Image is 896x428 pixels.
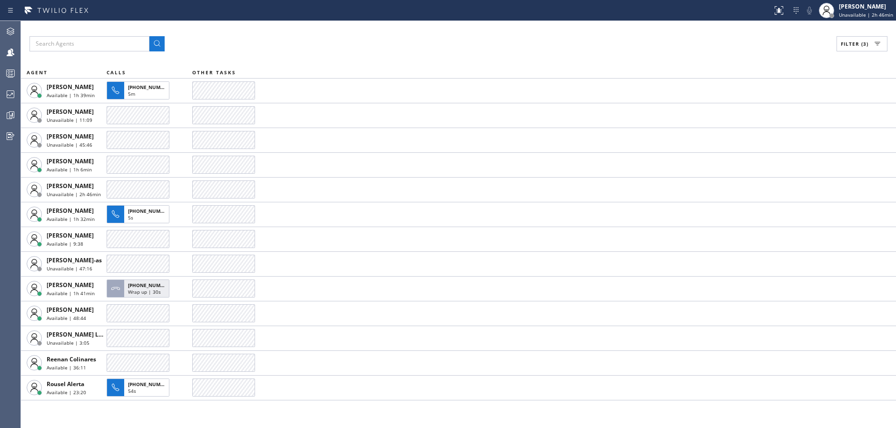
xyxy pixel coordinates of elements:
[128,208,171,214] span: [PHONE_NUMBER]
[47,380,84,388] span: Rousel Alerta
[128,90,135,97] span: 5m
[107,69,126,76] span: CALLS
[47,256,102,264] span: [PERSON_NAME]-as
[47,330,173,338] span: [PERSON_NAME] Ledelbeth [PERSON_NAME]
[47,290,95,297] span: Available | 1h 41min
[107,376,172,399] button: [PHONE_NUMBER]54s
[128,282,171,289] span: [PHONE_NUMBER]
[47,364,86,371] span: Available | 36:11
[803,4,816,17] button: Mute
[47,265,92,272] span: Unavailable | 47:16
[128,214,133,221] span: 5s
[47,157,94,165] span: [PERSON_NAME]
[47,191,101,198] span: Unavailable | 2h 46min
[841,40,868,47] span: Filter (3)
[128,381,171,388] span: [PHONE_NUMBER]
[128,289,161,295] span: Wrap up | 30s
[837,36,887,51] button: Filter (3)
[107,79,172,102] button: [PHONE_NUMBER]5m
[107,277,172,300] button: [PHONE_NUMBER]Wrap up | 30s
[30,36,149,51] input: Search Agents
[47,306,94,314] span: [PERSON_NAME]
[107,202,172,226] button: [PHONE_NUMBER]5s
[47,355,96,363] span: Reenan Colinares
[47,216,95,222] span: Available | 1h 32min
[47,182,94,190] span: [PERSON_NAME]
[47,240,83,247] span: Available | 9:38
[192,69,236,76] span: OTHER TASKS
[47,83,94,91] span: [PERSON_NAME]
[47,141,92,148] span: Unavailable | 45:46
[47,108,94,116] span: [PERSON_NAME]
[47,166,92,173] span: Available | 1h 6min
[128,84,171,90] span: [PHONE_NUMBER]
[839,2,893,10] div: [PERSON_NAME]
[47,339,89,346] span: Unavailable | 3:05
[47,231,94,239] span: [PERSON_NAME]
[27,69,48,76] span: AGENT
[47,132,94,140] span: [PERSON_NAME]
[47,117,92,123] span: Unavailable | 11:09
[839,11,893,18] span: Unavailable | 2h 46min
[47,207,94,215] span: [PERSON_NAME]
[47,92,95,99] span: Available | 1h 39min
[47,315,86,321] span: Available | 48:44
[47,281,94,289] span: [PERSON_NAME]
[47,389,86,396] span: Available | 23:20
[128,388,136,394] span: 54s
